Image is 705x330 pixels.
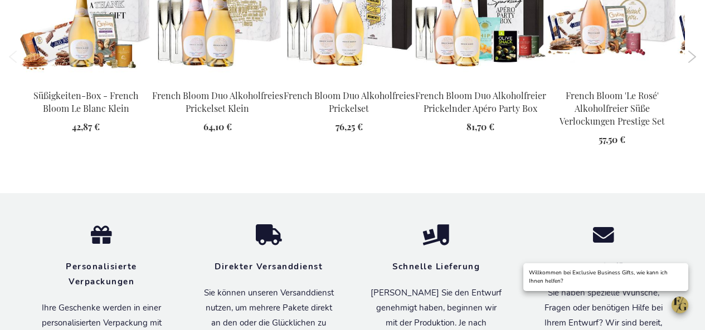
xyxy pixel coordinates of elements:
span: 64,10 € [203,121,232,132]
a: French Bloom Duo non-alcoholic Sparkling Set French Bloom Duo Alkoholfreies Prickelset [283,76,415,86]
strong: Direkter Versanddienst [215,261,323,272]
button: Previous [9,51,17,63]
a: French Bloom Duo Alkoholfreies Prickelset [284,90,415,114]
strong: Schnelle Lieferung [392,261,480,272]
a: French Bloom 'Le Rosé' Alkoholfreier Süße Verlockungen Prestige Set [560,90,665,127]
strong: Personalisierte Verpackungen [66,261,137,287]
strong: Wir sind 24/7 für Sie da [547,261,660,272]
a: Süßigkeiten-Box - French Bloom Le Blanc Klein [33,90,138,114]
a: French Bloom Duo Alkoholfreier Prickelnder Apéro Party Box [415,90,546,114]
span: 42,87 € [72,121,100,132]
span: 81,70 € [466,121,494,132]
span: 76,25 € [336,121,363,132]
a: French Bloom Duo non-alcoholic Sparkling Apéro Party Box French Bloom Duo Alkoholfreier Prickeln... [415,76,546,86]
span: 57,50 € [599,134,625,145]
button: Next [688,51,696,63]
a: Sweet Treats Box - French Bloom Le Blanc Small Süßigkeiten-Box - French Bloom Le Blanc Klein [20,76,152,86]
a: French Bloom Duo Alkoholfreies Prickelset Klein French Bloom Duo Alkoholfreies Prickelset Klein [152,76,283,86]
a: French Bloom Duo Alkoholfreies Prickelset Klein [152,90,283,114]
